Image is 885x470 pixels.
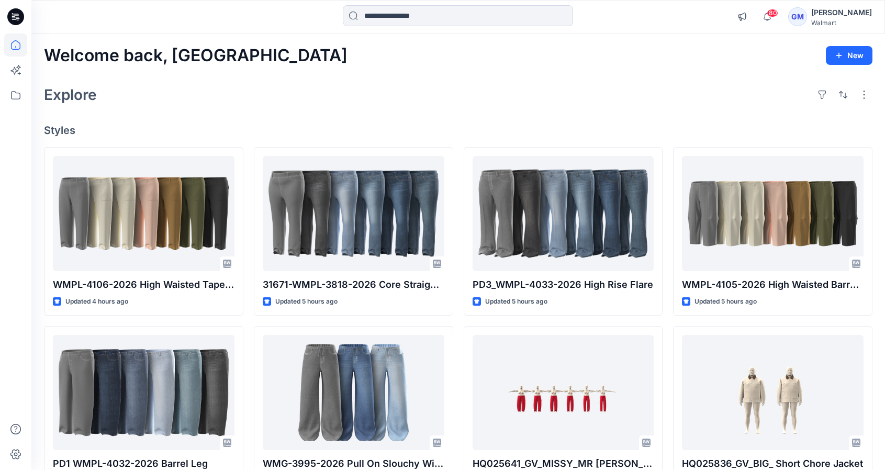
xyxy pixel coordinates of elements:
p: PD3_WMPL-4033-2026 High Rise Flare [473,277,654,292]
a: WMPL-4106-2026 High Waisted Tapered Crop [53,156,234,271]
span: 80 [767,9,778,17]
div: GM [788,7,807,26]
a: WMG-3995-2026 Pull On Slouchy Wide Leg [263,335,444,450]
p: Updated 5 hours ago [275,296,338,307]
h2: Explore [44,86,97,103]
a: 31671-WMPL-3818-2026 Core Straight Jegging [263,156,444,271]
p: WMPL-4105-2026 High Waisted Barrel Leg [682,277,864,292]
a: PD1 WMPL-4032-2026 Barrel Leg [53,335,234,450]
p: Updated 5 hours ago [694,296,757,307]
div: Walmart [811,19,872,27]
p: WMPL-4106-2026 High Waisted Tapered Crop [53,277,234,292]
p: Updated 4 hours ago [65,296,128,307]
p: Updated 5 hours ago [485,296,547,307]
button: New [826,46,872,65]
h2: Welcome back, [GEOGRAPHIC_DATA] [44,46,348,65]
a: HQ025836_GV_BIG_ Short Chore Jacket [682,335,864,450]
p: 31671-WMPL-3818-2026 Core Straight Jegging [263,277,444,292]
a: WMPL-4105-2026 High Waisted Barrel Leg [682,156,864,271]
a: HQ025641_GV_MISSY_MR Barrel Leg Jean [473,335,654,450]
h4: Styles [44,124,872,137]
div: [PERSON_NAME] [811,6,872,19]
a: PD3_WMPL-4033-2026 High Rise Flare [473,156,654,271]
